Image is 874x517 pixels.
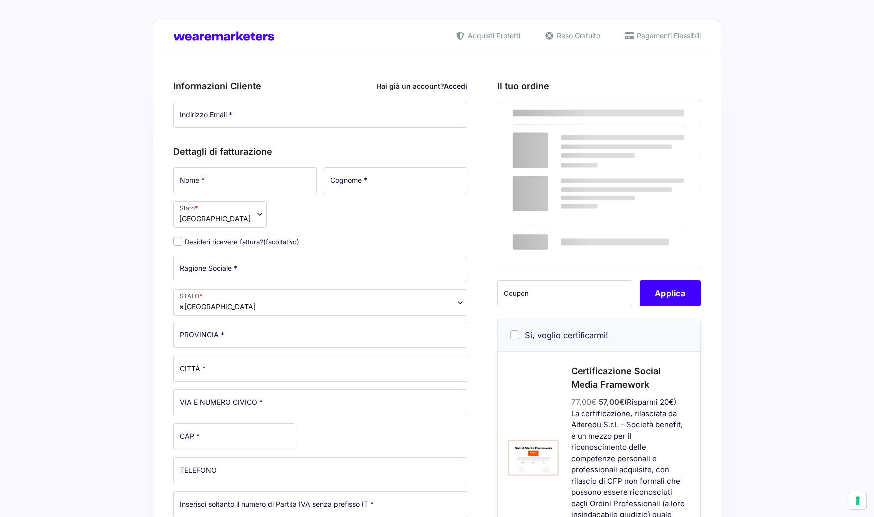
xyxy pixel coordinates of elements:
[497,100,608,126] th: Prodotto
[497,189,608,267] th: Totale
[263,238,299,246] span: (facoltativo)
[634,30,701,41] span: Pagamenti Flessibili
[498,440,559,476] img: badge-300x212.png
[608,100,701,126] th: Subtotale
[571,397,597,407] span: 77,00
[173,237,182,246] input: Desideri ricevere fattura?(facoltativo)
[497,280,632,306] input: Coupon
[497,79,701,93] h3: Il tuo ordine
[173,238,299,246] label: Desideri ricevere fattura?
[173,102,467,128] input: Indirizzo Email *
[497,157,608,189] th: Subtotale
[497,126,608,157] td: Social Media Framework
[640,280,701,306] button: Applica
[173,389,467,415] input: VIA E NUMERO CIVICO *
[525,330,608,340] span: Si, voglio certificarmi!
[444,82,467,90] a: Accedi
[173,356,467,382] input: CITTÀ *
[376,81,467,91] div: Hai già un account?
[591,397,597,407] span: €
[173,423,295,449] input: CAP *
[554,30,600,41] span: Reso Gratuito
[465,30,520,41] span: Acquisti Protetti
[179,213,251,224] span: Italia
[173,289,467,316] span: Italia
[179,301,256,312] span: Italia
[324,167,467,193] input: Cognome *
[510,330,519,339] input: Si, voglio certificarmi!
[571,366,661,389] span: Certificazione Social Media Framework
[173,201,267,228] span: Stato
[173,145,467,158] h3: Dettagli di fatturazione
[173,322,467,348] input: PROVINCIA *
[173,491,467,517] input: Inserisci soltanto il numero di Partita IVA senza prefisso IT *
[173,256,467,281] input: Ragione Sociale *
[179,301,184,312] span: ×
[619,397,624,407] span: €
[8,478,38,508] iframe: Customerly Messenger Launcher
[173,167,317,193] input: Nome *
[173,79,467,93] h3: Informazioni Cliente
[173,457,467,483] input: TELEFONO
[849,492,866,509] button: Le tue preferenze relative al consenso per le tecnologie di tracciamento
[599,397,624,407] span: 57,00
